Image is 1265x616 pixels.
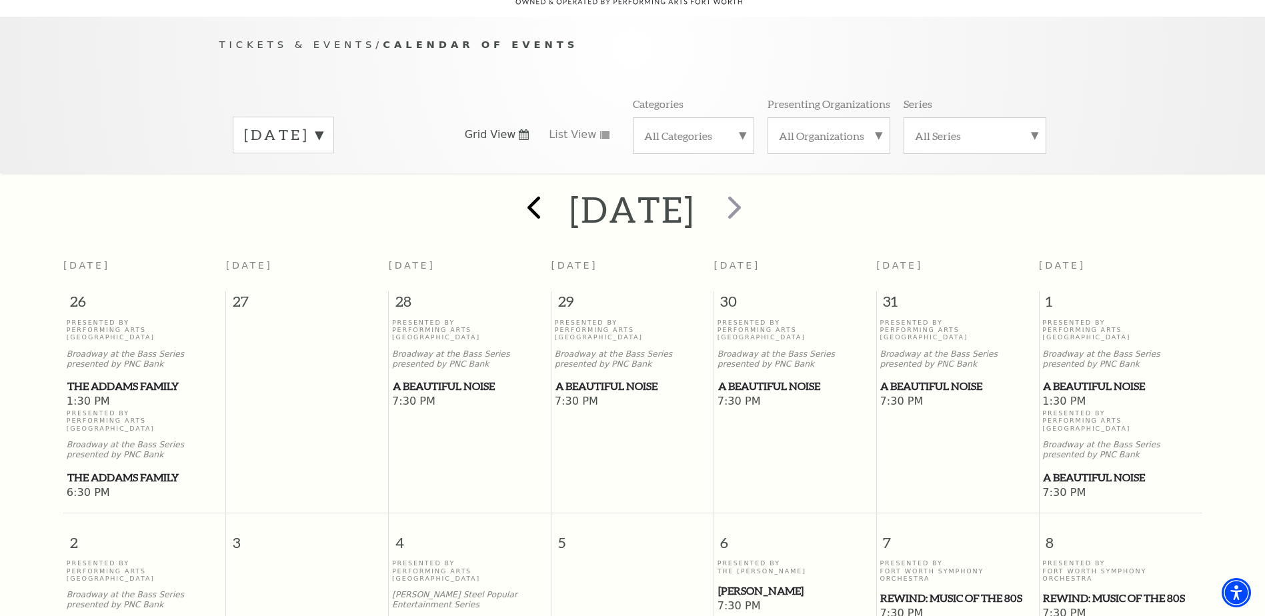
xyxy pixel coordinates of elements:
span: 30 [714,291,876,318]
span: 26 [63,291,225,318]
p: Presented By Performing Arts [GEOGRAPHIC_DATA] [1042,409,1198,432]
p: Presented By Fort Worth Symphony Orchestra [880,559,1035,582]
span: [DATE] [714,260,760,271]
p: Presented By Performing Arts [GEOGRAPHIC_DATA] [1042,319,1198,341]
span: A Beautiful Noise [393,378,547,395]
button: next [708,186,757,233]
span: [PERSON_NAME] [718,583,872,599]
span: [DATE] [63,260,110,271]
span: 1:30 PM [1042,395,1198,409]
span: 7 [877,513,1039,559]
p: Broadway at the Bass Series presented by PNC Bank [1042,349,1198,369]
span: [DATE] [1039,260,1086,271]
p: Presented By Performing Arts [GEOGRAPHIC_DATA] [67,409,223,432]
span: 7:30 PM [880,395,1035,409]
span: 1 [1040,291,1202,318]
p: Presented By Fort Worth Symphony Orchestra [1042,559,1198,582]
div: Accessibility Menu [1222,578,1251,607]
span: Grid View [465,127,516,142]
p: Broadway at the Bass Series presented by PNC Bank [67,440,223,460]
p: [PERSON_NAME] Steel Popular Entertainment Series [392,590,547,610]
label: All Organizations [779,129,879,143]
p: Broadway at the Bass Series presented by PNC Bank [555,349,710,369]
p: / [219,37,1046,53]
label: All Categories [644,129,743,143]
span: 2 [63,513,225,559]
span: 7:30 PM [1042,486,1198,501]
span: [DATE] [551,260,598,271]
span: [DATE] [876,260,923,271]
span: A Beautiful Noise [555,378,710,395]
span: [DATE] [226,260,273,271]
span: A Beautiful Noise [880,378,1034,395]
label: [DATE] [244,125,323,145]
p: Presented By Performing Arts [GEOGRAPHIC_DATA] [880,319,1035,341]
button: prev [508,186,557,233]
span: 1:30 PM [67,395,223,409]
span: 3 [226,513,388,559]
span: 7:30 PM [555,395,710,409]
p: Categories [633,97,684,111]
label: All Series [915,129,1035,143]
p: Broadway at the Bass Series presented by PNC Bank [67,590,223,610]
span: Calendar of Events [383,39,578,50]
span: A Beautiful Noise [1043,378,1198,395]
span: 8 [1040,513,1202,559]
p: Presenting Organizations [768,97,890,111]
h2: [DATE] [569,188,696,231]
p: Broadway at the Bass Series presented by PNC Bank [880,349,1035,369]
p: Presented By Performing Arts [GEOGRAPHIC_DATA] [392,559,547,582]
span: REWIND: Music of the 80s [880,590,1034,607]
p: Presented By Performing Arts [GEOGRAPHIC_DATA] [718,319,873,341]
span: 7:30 PM [392,395,547,409]
span: 7:30 PM [718,395,873,409]
p: Presented By Performing Arts [GEOGRAPHIC_DATA] [67,319,223,341]
span: List View [549,127,596,142]
p: Presented By The [PERSON_NAME] [718,559,873,575]
span: 6:30 PM [67,486,223,501]
p: Series [904,97,932,111]
span: REWIND: Music of the 80s [1043,590,1198,607]
span: 31 [877,291,1039,318]
p: Broadway at the Bass Series presented by PNC Bank [1042,440,1198,460]
span: 29 [551,291,714,318]
span: The Addams Family [67,469,222,486]
p: Presented By Performing Arts [GEOGRAPHIC_DATA] [392,319,547,341]
span: 7:30 PM [718,599,873,614]
p: Broadway at the Bass Series presented by PNC Bank [718,349,873,369]
span: [DATE] [389,260,435,271]
p: Broadway at the Bass Series presented by PNC Bank [392,349,547,369]
span: 27 [226,291,388,318]
p: Broadway at the Bass Series presented by PNC Bank [67,349,223,369]
p: Presented By Performing Arts [GEOGRAPHIC_DATA] [67,559,223,582]
span: 4 [389,513,551,559]
span: 6 [714,513,876,559]
span: 5 [551,513,714,559]
span: A Beautiful Noise [718,378,872,395]
p: Presented By Performing Arts [GEOGRAPHIC_DATA] [555,319,710,341]
span: The Addams Family [67,378,222,395]
span: Tickets & Events [219,39,376,50]
span: A Beautiful Noise [1043,469,1198,486]
span: 28 [389,291,551,318]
